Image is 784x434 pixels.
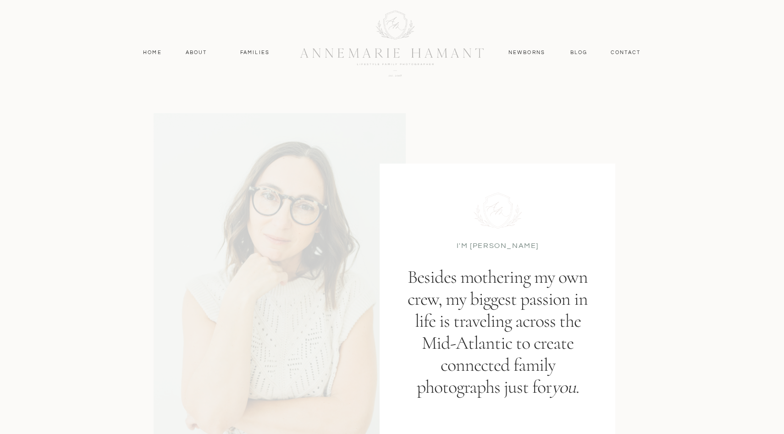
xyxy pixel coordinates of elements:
[234,49,276,57] a: Families
[568,49,590,57] a: Blog
[505,49,549,57] a: Newborns
[139,49,166,57] a: Home
[606,49,646,57] a: contact
[552,376,576,398] i: you
[456,241,539,250] p: I'M [PERSON_NAME]
[183,49,210,57] a: About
